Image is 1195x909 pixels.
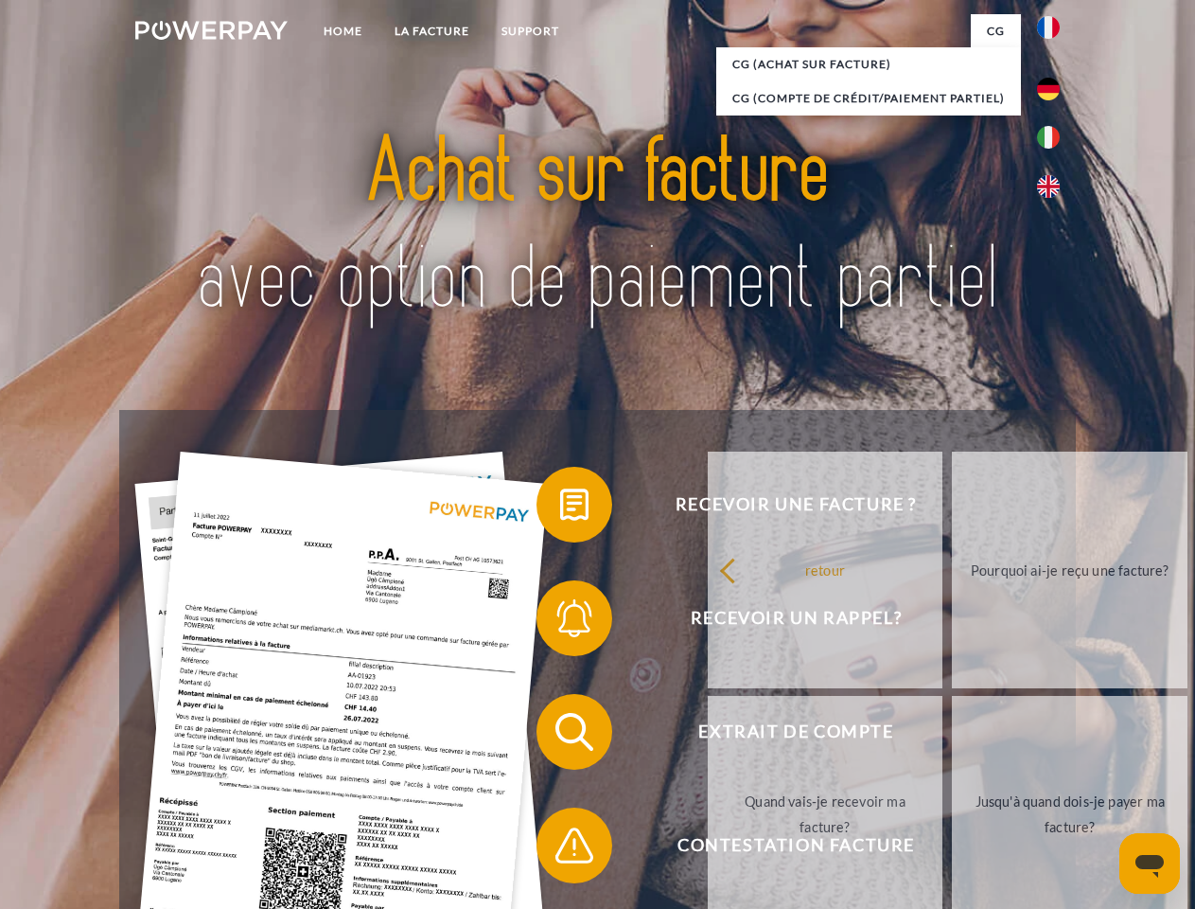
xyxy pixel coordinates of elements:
img: qb_bill.svg [551,481,598,528]
img: logo-powerpay-white.svg [135,21,288,40]
img: it [1037,126,1060,149]
div: Pourquoi ai-je reçu une facture? [963,557,1176,582]
img: title-powerpay_fr.svg [181,91,1014,363]
iframe: Bouton de lancement de la fenêtre de messagerie [1119,833,1180,894]
a: LA FACTURE [378,14,485,48]
a: CG (achat sur facture) [716,47,1021,81]
button: Extrait de compte [536,694,1028,770]
img: qb_warning.svg [551,822,598,869]
img: qb_bell.svg [551,595,598,642]
a: Home [308,14,378,48]
img: fr [1037,16,1060,39]
button: Recevoir un rappel? [536,580,1028,656]
a: Support [485,14,575,48]
img: de [1037,78,1060,100]
div: Jusqu'à quand dois-je payer ma facture? [963,789,1176,840]
div: retour [719,557,932,582]
button: Recevoir une facture ? [536,467,1028,543]
a: CG [971,14,1021,48]
img: en [1037,175,1060,198]
a: CG (Compte de crédit/paiement partiel) [716,81,1021,116]
div: Quand vais-je recevoir ma facture? [719,789,932,840]
button: Contestation Facture [536,808,1028,883]
img: qb_search.svg [551,708,598,756]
